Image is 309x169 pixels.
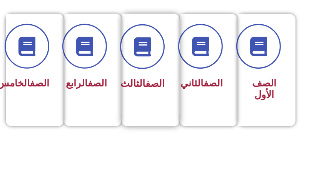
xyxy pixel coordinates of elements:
[145,78,165,89] a: الصف
[66,78,107,89] span: الرابع
[88,78,107,89] a: الصف
[30,78,49,89] a: الصف
[180,78,223,89] span: الثاني
[252,78,276,100] span: الصف الأول
[120,78,165,89] span: الثالث
[204,78,223,89] a: الصف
